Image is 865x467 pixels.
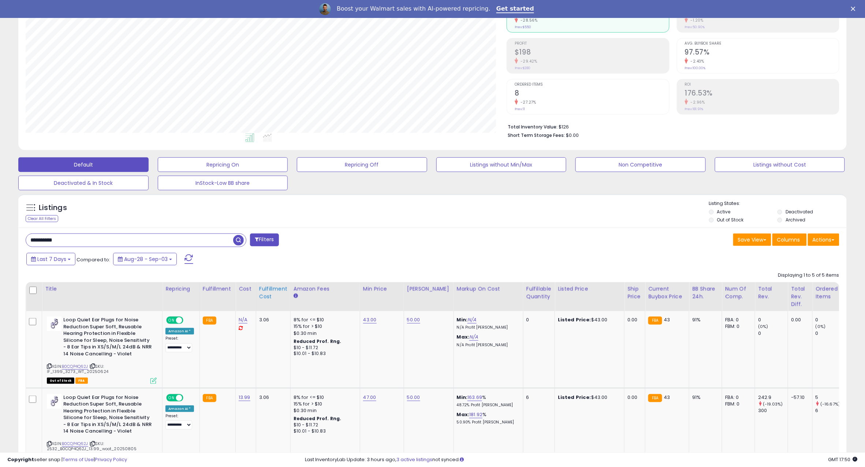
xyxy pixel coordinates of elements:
[182,395,194,401] span: OFF
[47,378,74,384] span: All listings that are currently out of stock and unavailable for purchase on Amazon
[685,25,705,29] small: Prev: 50.90%
[725,285,752,300] div: Num of Comp.
[772,233,807,246] button: Columns
[508,124,558,130] b: Total Inventory Value:
[717,217,744,223] label: Out of Stock
[627,394,640,401] div: 0.00
[26,215,58,222] div: Clear All Filters
[469,333,478,341] a: N/A
[18,157,149,172] button: Default
[294,428,354,434] div: $10.01 - $10.83
[828,456,858,463] span: 2025-09-11 17:50 GMT
[294,345,354,351] div: $10 - $11.72
[816,317,845,323] div: 0
[47,363,108,374] span: | SKU: IF_1399_3273_WT_20250624
[515,48,669,58] h2: $198
[457,403,518,408] p: 48.72% Profit [PERSON_NAME]
[45,285,159,293] div: Title
[47,317,157,383] div: ASIN:
[47,441,137,452] span: | SKU: 2532_B0CQP4Q62J_13.99_woot_20250805
[294,323,354,330] div: 15% for > $10
[319,3,331,15] img: Profile image for Adrian
[758,330,788,337] div: 0
[515,66,530,70] small: Prev: $280
[692,285,719,300] div: BB Share 24h.
[407,316,420,324] a: 50.00
[47,317,61,331] img: 21oB+30fkTL._SL40_.jpg
[363,285,401,293] div: Min Price
[63,317,152,359] b: Loop Quiet Ear Plugs for Noise Reduction Super Soft, Reusable Hearing Protection in Flexible Sili...
[294,415,342,422] b: Reduced Prof. Rng.
[167,395,176,401] span: ON
[725,317,749,323] div: FBA: 0
[808,233,839,246] button: Actions
[763,401,783,407] small: (-19.03%)
[816,330,845,337] div: 0
[558,394,619,401] div: $43.00
[685,48,839,58] h2: 97.57%
[77,256,110,263] span: Compared to:
[558,394,591,401] b: Listed Price:
[259,317,285,323] div: 3.06
[165,336,194,352] div: Preset:
[165,328,194,335] div: Amazon AI *
[685,66,706,70] small: Prev: 100.00%
[62,441,88,447] a: B0CQP4Q62J
[692,394,716,401] div: 91%
[294,330,354,337] div: $0.30 min
[62,363,88,370] a: B0CQP4Q62J
[664,316,670,323] span: 43
[294,317,354,323] div: 8% for <= $10
[725,323,749,330] div: FBM: 0
[709,200,847,207] p: Listing States:
[515,107,525,111] small: Prev: 11
[526,285,552,300] div: Fulfillable Quantity
[454,282,523,311] th: The percentage added to the cost of goods (COGS) that forms the calculator for Min & Max prices.
[820,401,840,407] small: (-16.67%)
[515,89,669,99] h2: 8
[457,325,518,330] p: N/A Profit [PERSON_NAME]
[715,157,845,172] button: Listings without Cost
[165,285,197,293] div: Repricing
[685,89,839,99] h2: 176.53%
[203,394,216,402] small: FBA
[627,285,642,300] div: Ship Price
[758,407,788,414] div: 300
[777,236,800,243] span: Columns
[508,132,565,138] b: Short Term Storage Fees:
[725,394,749,401] div: FBA: 0
[294,351,354,357] div: $10.01 - $10.83
[337,5,491,12] div: Boost your Walmart sales with AI-powered repricing.
[294,401,354,407] div: 15% for > $10
[239,394,250,401] a: 13.99
[758,394,788,401] div: 242.9
[566,132,579,139] span: $0.00
[203,285,232,293] div: Fulfillment
[396,456,432,463] a: 3 active listings
[518,18,538,23] small: -28.56%
[457,394,518,408] div: %
[685,83,839,87] span: ROI
[508,122,834,131] li: $126
[250,233,279,246] button: Filters
[75,378,88,384] span: FBA
[518,59,537,64] small: -29.42%
[37,255,66,263] span: Last 7 Days
[457,333,470,340] b: Max:
[758,317,788,323] div: 0
[294,422,354,428] div: $10 - $11.72
[363,394,376,401] a: 47.00
[648,394,662,402] small: FBA
[558,285,621,293] div: Listed Price
[297,157,427,172] button: Repricing Off
[294,285,357,293] div: Amazon Fees
[526,394,549,401] div: 6
[26,253,75,265] button: Last 7 Days
[18,176,149,190] button: Deactivated & In Stock
[113,253,177,265] button: Aug-28 - Sep-03
[515,83,669,87] span: Ordered Items
[558,317,619,323] div: $43.00
[685,42,839,46] span: Avg. Buybox Share
[457,411,518,425] div: %
[688,59,704,64] small: -2.43%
